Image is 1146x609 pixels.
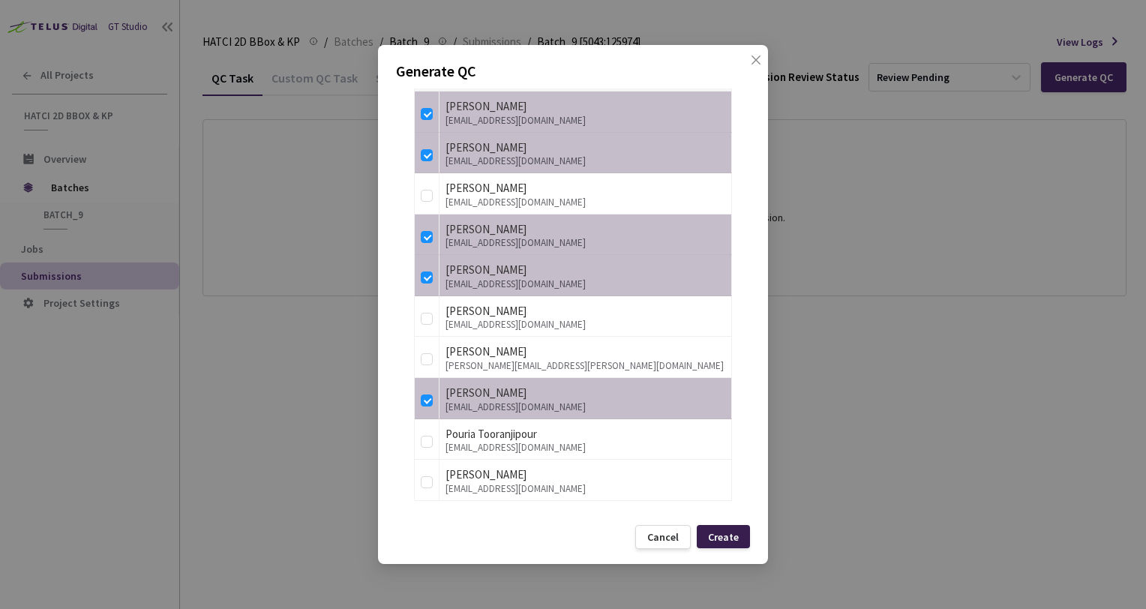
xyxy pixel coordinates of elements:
div: [PERSON_NAME] [445,179,725,197]
button: Close [735,54,759,78]
div: [EMAIL_ADDRESS][DOMAIN_NAME] [445,484,725,494]
div: [PERSON_NAME] [445,302,725,320]
div: [PERSON_NAME][EMAIL_ADDRESS][PERSON_NAME][DOMAIN_NAME] [445,361,725,371]
div: [EMAIL_ADDRESS][DOMAIN_NAME] [445,279,725,289]
div: [EMAIL_ADDRESS][DOMAIN_NAME] [445,319,725,330]
div: [EMAIL_ADDRESS][DOMAIN_NAME] [445,115,725,126]
p: Generate QC [396,60,750,82]
div: [PERSON_NAME] [445,97,725,115]
div: [EMAIL_ADDRESS][DOMAIN_NAME] [445,402,725,412]
div: [PERSON_NAME] [445,139,725,157]
div: [PERSON_NAME] [445,343,725,361]
div: Pouria Tooranjipour [445,425,725,443]
div: Cancel [647,531,679,543]
div: [EMAIL_ADDRESS][DOMAIN_NAME] [445,197,725,208]
div: [PERSON_NAME] [445,220,725,238]
div: [EMAIL_ADDRESS][DOMAIN_NAME] [445,238,725,248]
div: [EMAIL_ADDRESS][DOMAIN_NAME] [445,442,725,453]
div: [PERSON_NAME] [445,384,725,402]
div: Create [708,531,739,543]
div: [PERSON_NAME] [445,261,725,279]
div: [EMAIL_ADDRESS][DOMAIN_NAME] [445,156,725,166]
div: [PERSON_NAME] [445,466,725,484]
span: close [750,54,762,96]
